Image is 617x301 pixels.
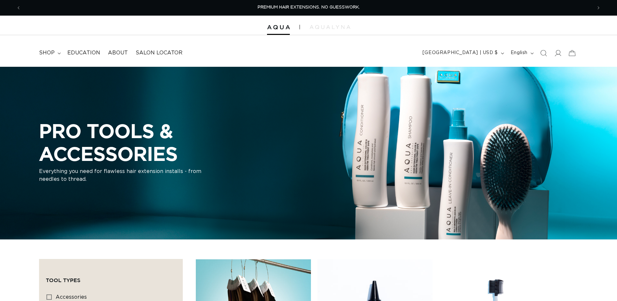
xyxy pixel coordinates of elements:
[267,25,290,30] img: Aqua Hair Extensions
[39,168,202,183] p: Everything you need for flawless hair extension installs - from needles to thread.
[56,294,87,300] span: accessories
[310,25,350,29] img: aqualyna.com
[132,46,186,60] a: Salon Locator
[67,50,100,56] span: Education
[108,50,128,56] span: About
[46,266,176,289] summary: Tool Types (0 selected)
[63,46,104,60] a: Education
[258,5,360,9] span: PREMIUM HAIR EXTENSIONS. NO GUESSWORK.
[511,50,528,56] span: English
[423,50,498,56] span: [GEOGRAPHIC_DATA] | USD $
[39,120,286,165] h2: PRO TOOLS & ACCESSORIES
[536,46,551,60] summary: Search
[11,2,26,14] button: Previous announcement
[39,50,55,56] span: shop
[591,2,606,14] button: Next announcement
[507,47,536,59] button: English
[104,46,132,60] a: About
[35,46,63,60] summary: shop
[136,50,182,56] span: Salon Locator
[46,277,80,283] span: Tool Types
[419,47,507,59] button: [GEOGRAPHIC_DATA] | USD $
